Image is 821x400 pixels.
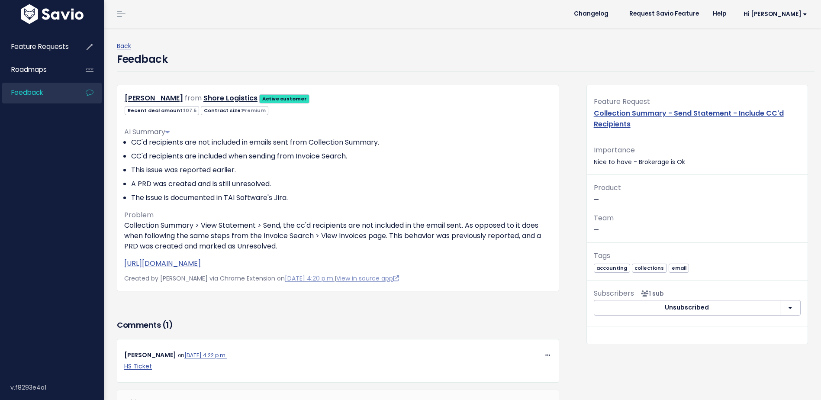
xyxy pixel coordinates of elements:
[594,183,621,193] span: Product
[131,179,552,189] li: A PRD was created and is still unresolved.
[574,11,609,17] span: Changelog
[669,263,689,272] a: email
[131,151,552,161] li: CC'd recipients are included when sending from Invoice Search.
[117,52,167,67] h4: Feedback
[594,144,801,168] p: Nice to have - Brokerage is Ok
[594,288,634,298] span: Subscribers
[632,264,667,273] span: collections
[594,251,610,261] span: Tags
[10,376,104,399] div: v.f8293e4a1
[124,127,170,137] span: AI Summary
[117,42,131,50] a: Back
[744,11,807,17] span: Hi [PERSON_NAME]
[125,106,199,115] span: Recent deal amount:
[185,93,202,103] span: from
[594,300,781,316] button: Unsubscribed
[11,88,43,97] span: Feedback
[594,212,801,235] p: —
[637,289,664,298] span: <p><strong>Subscribers</strong><br><br> - Angie Prada<br> </p>
[622,7,706,20] a: Request Savio Feature
[131,137,552,148] li: CC'd recipients are not included in emails sent from Collection Summary.
[184,107,196,114] span: 107.5
[242,107,266,114] span: Premium
[669,264,689,273] span: email
[124,274,399,283] span: Created by [PERSON_NAME] via Chrome Extension on |
[594,97,650,106] span: Feature Request
[706,7,733,20] a: Help
[2,60,72,80] a: Roadmaps
[594,182,801,205] p: —
[594,108,784,129] a: Collection Summary - Send Statement - Include CC'd Recipients
[184,352,227,359] a: [DATE] 4:22 p.m.
[594,145,635,155] span: Importance
[124,258,201,268] a: [URL][DOMAIN_NAME]
[166,319,169,330] span: 1
[262,95,307,102] strong: Active customer
[632,263,667,272] a: collections
[125,93,183,103] a: [PERSON_NAME]
[2,37,72,57] a: Feature Requests
[11,42,69,51] span: Feature Requests
[131,165,552,175] li: This issue was reported earlier.
[131,193,552,203] li: The issue is documented in TAI Software's Jira.
[203,93,258,103] a: Shore Logistics
[124,220,552,252] p: Collection Summary > View Statement > Send, the cc'd recipients are not included in the email sen...
[124,210,154,220] span: Problem
[733,7,814,21] a: Hi [PERSON_NAME]
[11,65,47,74] span: Roadmaps
[178,352,227,359] span: on
[594,213,614,223] span: Team
[124,351,176,359] span: [PERSON_NAME]
[117,319,559,331] h3: Comments ( )
[201,106,268,115] span: Contract size:
[594,263,630,272] a: accounting
[285,274,335,283] a: [DATE] 4:20 p.m.
[2,83,72,103] a: Feedback
[19,4,86,24] img: logo-white.9d6f32f41409.svg
[336,274,399,283] a: View in source app
[594,264,630,273] span: accounting
[124,362,152,371] a: HS Ticket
